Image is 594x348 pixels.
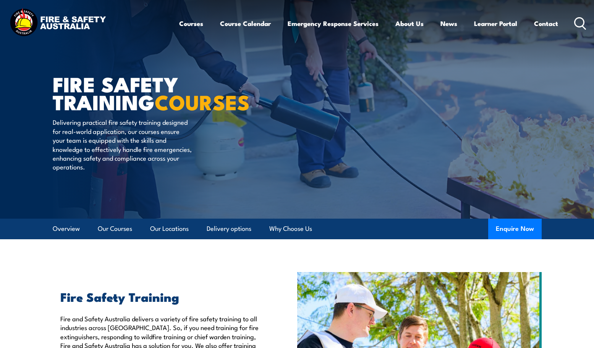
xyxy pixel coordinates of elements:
[220,13,271,34] a: Course Calendar
[98,219,132,239] a: Our Courses
[440,13,457,34] a: News
[53,118,192,171] p: Delivering practical fire safety training designed for real-world application, our courses ensure...
[60,291,262,302] h2: Fire Safety Training
[179,13,203,34] a: Courses
[395,13,424,34] a: About Us
[53,75,241,110] h1: FIRE SAFETY TRAINING
[288,13,379,34] a: Emergency Response Services
[488,219,542,239] button: Enquire Now
[53,219,80,239] a: Overview
[534,13,558,34] a: Contact
[207,219,251,239] a: Delivery options
[155,85,250,117] strong: COURSES
[474,13,517,34] a: Learner Portal
[269,219,312,239] a: Why Choose Us
[150,219,189,239] a: Our Locations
